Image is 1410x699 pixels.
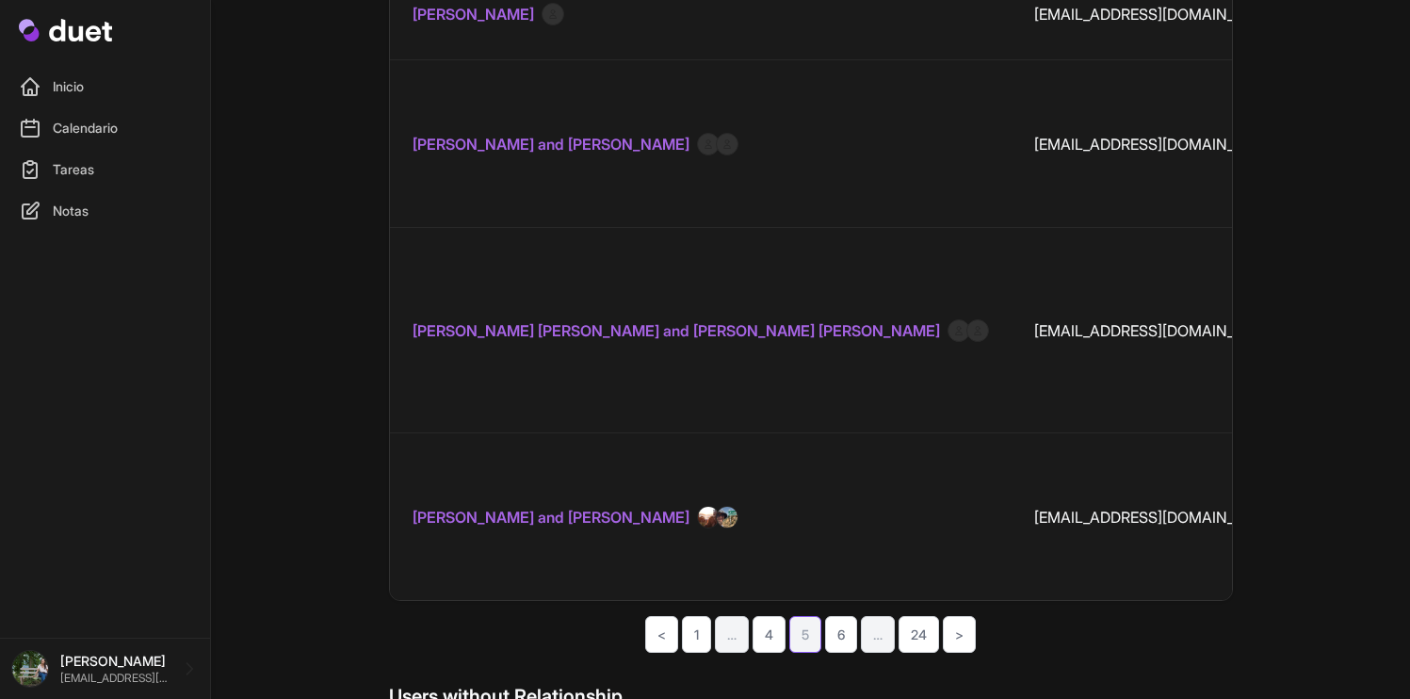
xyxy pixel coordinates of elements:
a: 24 [899,616,939,653]
a: [PERSON_NAME] and [PERSON_NAME] [413,506,689,528]
a: [PERSON_NAME] [413,3,534,25]
p: [EMAIL_ADDRESS][DOMAIN_NAME] [60,671,169,686]
a: 1 [682,616,711,653]
a: Calendario [11,109,199,147]
a: Tareas [11,151,199,188]
img: DSC08576_Original.jpeg [11,650,49,688]
a: Next [943,616,976,653]
a: Previous [645,616,678,653]
a: … [861,616,895,653]
a: 5 [789,616,821,653]
img: IMG_3896.jpeg [716,506,738,528]
a: 6 [825,616,857,653]
a: 4 [753,616,786,653]
img: IMG_20250818_212409.jpg [697,506,720,528]
a: [PERSON_NAME] and [PERSON_NAME] [413,133,689,155]
a: [PERSON_NAME] [EMAIL_ADDRESS][DOMAIN_NAME] [11,650,199,688]
nav: Pages [645,616,976,653]
a: Notas [11,192,199,230]
a: Inicio [11,68,199,106]
p: [PERSON_NAME] [60,652,169,671]
a: [PERSON_NAME] [PERSON_NAME] and [PERSON_NAME] [PERSON_NAME] [413,319,940,342]
a: … [715,616,749,653]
